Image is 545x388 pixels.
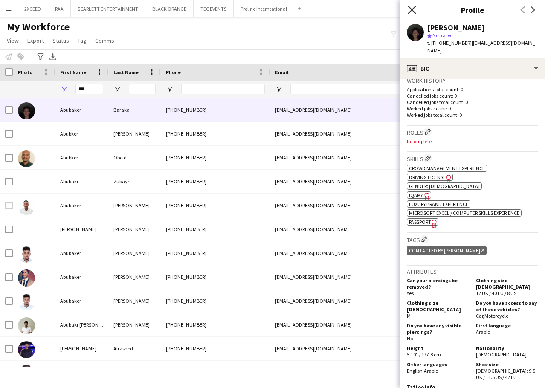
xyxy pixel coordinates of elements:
[7,20,70,33] span: My Workforce
[18,341,35,358] img: Abu Bakr Alrashed
[234,0,294,17] button: Proline Interntational
[108,98,161,122] div: Baraka
[161,313,270,336] div: [PHONE_NUMBER]
[18,365,35,382] img: Abuobida Mohamed
[18,317,35,334] img: Abubakr Omer Eltayeb Elhassan
[27,37,44,44] span: Export
[270,194,441,217] div: [EMAIL_ADDRESS][DOMAIN_NAME]
[166,69,181,75] span: Phone
[18,69,32,75] span: Photo
[3,35,22,46] a: View
[55,361,108,384] div: Abuobida
[407,351,441,358] span: 5'10" / 177.8 cm
[432,32,453,38] span: Not rated
[407,277,469,290] h5: Can your piercings be removed?
[49,35,72,46] a: Status
[407,105,538,112] p: Worked jobs count: 0
[407,235,538,244] h3: Tags
[18,150,35,167] img: Abubker Obeid
[108,217,161,241] div: [PERSON_NAME]
[476,368,535,380] span: [DEMOGRAPHIC_DATA]: 9.5 UK / 11.5 US / 42 EU
[108,194,161,217] div: [PERSON_NAME]
[181,84,265,94] input: Phone Filter Input
[92,35,118,46] a: Comms
[129,84,156,94] input: Last Name Filter Input
[407,77,538,84] h3: Work history
[161,361,270,384] div: [PHONE_NUMBER]
[74,35,90,46] a: Tag
[407,313,411,319] span: M
[427,24,484,32] div: [PERSON_NAME]
[476,300,538,313] h5: Do you have access to any of these vehicles?
[108,337,161,360] div: Alrashed
[424,368,438,374] span: Arabic
[270,241,441,265] div: [EMAIL_ADDRESS][DOMAIN_NAME]
[409,183,480,189] span: Gender: [DEMOGRAPHIC_DATA]
[290,84,435,94] input: Email Filter Input
[108,122,161,145] div: [PERSON_NAME]
[407,335,413,342] span: No
[55,170,108,193] div: Abubakr
[409,192,424,198] span: IQAMA
[161,265,270,289] div: [PHONE_NUMBER]
[108,146,161,169] div: Obeid
[108,313,161,336] div: [PERSON_NAME]
[5,202,13,209] input: Row Selection is disabled for this row (unchecked)
[407,290,414,296] span: Yes
[161,98,270,122] div: [PHONE_NUMBER]
[75,84,103,94] input: First Name Filter Input
[270,361,441,384] div: [EMAIL_ADDRESS][DOMAIN_NAME]
[407,154,538,163] h3: Skills
[270,289,441,313] div: [EMAIL_ADDRESS][DOMAIN_NAME]
[78,37,87,44] span: Tag
[18,293,35,310] img: Abubaker Ali
[270,313,441,336] div: [EMAIL_ADDRESS][DOMAIN_NAME]
[55,122,108,145] div: Abubker
[407,361,469,368] h5: Other languages
[270,170,441,193] div: [EMAIL_ADDRESS][DOMAIN_NAME]
[270,98,441,122] div: [EMAIL_ADDRESS][DOMAIN_NAME]
[161,289,270,313] div: [PHONE_NUMBER]
[7,37,19,44] span: View
[409,201,468,207] span: Luxury brand experience
[18,102,35,119] img: Abubaker Baraka
[108,361,161,384] div: [PERSON_NAME]
[409,174,446,180] span: Driving License
[407,86,538,93] p: Applications total count: 0
[407,99,538,105] p: Cancelled jobs total count: 0
[476,322,538,329] h5: First language
[484,313,508,319] span: Motorcycle
[270,217,441,241] div: [EMAIL_ADDRESS][DOMAIN_NAME]
[55,194,108,217] div: Abubaker
[427,40,535,54] span: | [EMAIL_ADDRESS][DOMAIN_NAME]
[194,0,234,17] button: TEC EVENTS
[161,337,270,360] div: [PHONE_NUMBER]
[18,246,35,263] img: Abubaker Ali Mohammed
[55,337,108,360] div: [PERSON_NAME]
[407,246,487,255] div: CONTACTED BY [PERSON_NAME]
[55,241,108,265] div: Abubaker
[275,69,289,75] span: Email
[407,322,469,335] h5: Do you have any visible piercings?
[407,93,538,99] p: Cancelled jobs count: 0
[52,37,69,44] span: Status
[476,290,516,296] span: 12 UK / 40 EU / 8 US
[108,170,161,193] div: Zubayr
[270,146,441,169] div: [EMAIL_ADDRESS][DOMAIN_NAME]
[275,85,283,93] button: Open Filter Menu
[60,69,86,75] span: First Name
[407,300,469,313] h5: Clothing size [DEMOGRAPHIC_DATA]
[476,361,538,368] h5: Shoe size
[407,127,538,136] h3: Roles
[55,98,108,122] div: Abubaker
[161,146,270,169] div: [PHONE_NUMBER]
[270,122,441,145] div: [EMAIL_ADDRESS][DOMAIN_NAME]
[161,241,270,265] div: [PHONE_NUMBER]
[108,241,161,265] div: [PERSON_NAME]
[48,52,58,62] app-action-btn: Export XLSX
[476,329,490,335] span: Arabic
[407,138,538,145] p: Incomplete
[55,217,108,241] div: [PERSON_NAME]
[71,0,145,17] button: SCARLETT ENTERTAINMENT
[409,210,519,216] span: Microsoft Excel / Computer skills experience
